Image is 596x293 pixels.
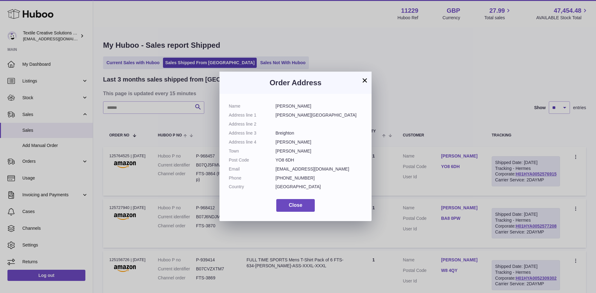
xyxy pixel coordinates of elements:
span: Close [289,202,302,208]
dt: Address line 1 [229,112,276,118]
dt: Email [229,166,276,172]
dd: [PERSON_NAME] [276,148,363,154]
h3: Order Address [229,78,362,88]
dd: [PERSON_NAME] [276,103,363,109]
dt: Post Code [229,157,276,163]
dt: Phone [229,175,276,181]
dt: Town [229,148,276,154]
dd: Breighton [276,130,363,136]
dd: [PERSON_NAME][GEOGRAPHIC_DATA] [276,112,363,118]
dd: YO8 6DH [276,157,363,163]
dd: [GEOGRAPHIC_DATA] [276,184,363,190]
dt: Name [229,103,276,109]
dd: [PERSON_NAME] [276,139,363,145]
button: × [361,77,368,84]
dt: Country [229,184,276,190]
dt: Address line 3 [229,130,276,136]
dd: [EMAIL_ADDRESS][DOMAIN_NAME] [276,166,363,172]
button: Close [276,199,315,212]
dd: [PHONE_NUMBER] [276,175,363,181]
dt: Address line 2 [229,121,276,127]
dt: Address line 4 [229,139,276,145]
